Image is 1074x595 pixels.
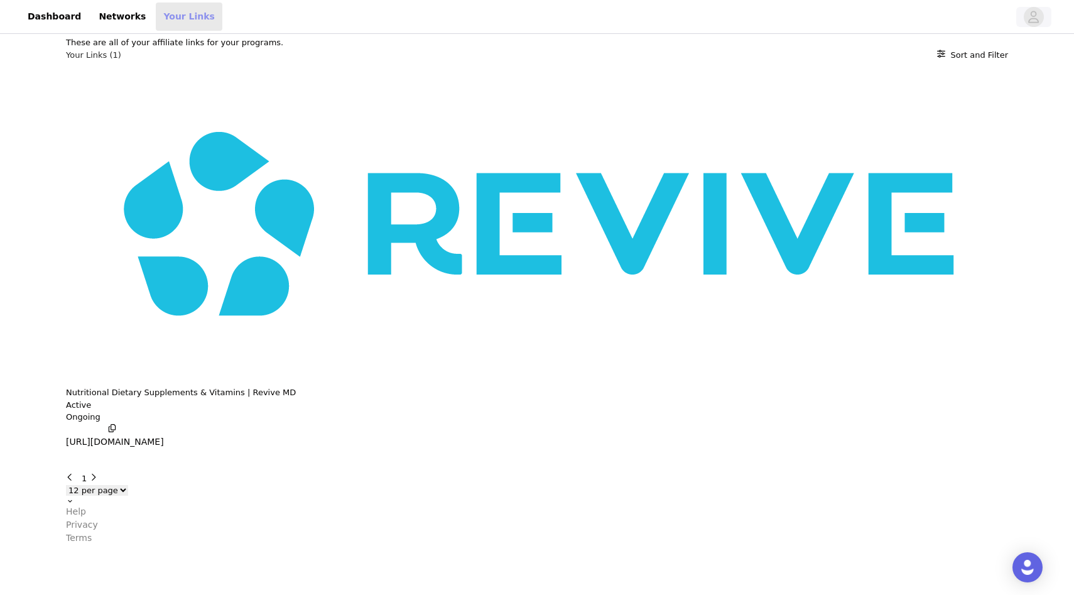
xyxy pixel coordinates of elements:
a: Dashboard [20,3,89,31]
a: Terms [66,532,1008,545]
button: Go to next page [89,472,102,485]
h3: Your Links (1) [66,49,121,62]
img: Nutritional Dietary Supplements & Vitamins | Revive MD [66,61,1008,386]
button: Sort and Filter [937,49,1008,62]
a: Help [66,505,1008,518]
p: Ongoing [66,411,1008,423]
p: Terms [66,532,92,545]
div: Open Intercom Messenger [1012,552,1043,582]
a: Networks [91,3,153,31]
button: [URL][DOMAIN_NAME] [66,423,164,449]
button: Go To Page 1 [82,472,87,485]
p: Privacy [66,518,98,532]
p: [URL][DOMAIN_NAME] [66,435,164,449]
div: avatar [1028,7,1039,27]
p: These are all of your affiliate links for your programs. [66,36,1008,49]
a: Privacy [66,518,1008,532]
button: Nutritional Dietary Supplements & Vitamins | Revive MD [66,386,296,399]
button: Go to previous page [66,472,79,485]
p: Active [66,399,91,412]
p: Help [66,505,86,518]
a: Your Links [156,3,222,31]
